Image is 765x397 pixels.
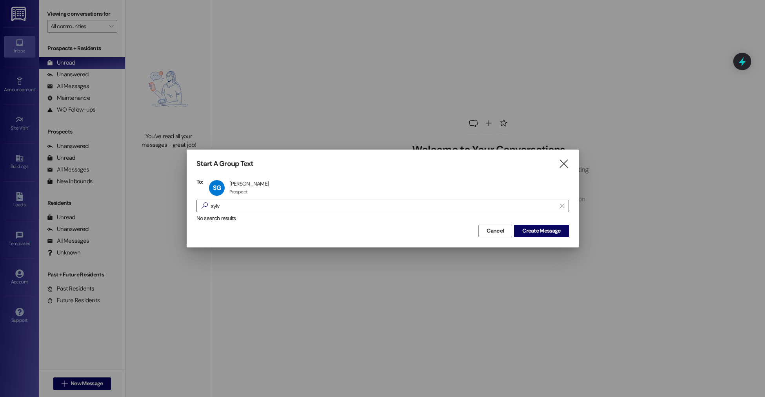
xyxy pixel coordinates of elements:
[487,227,504,235] span: Cancel
[196,159,254,168] h3: Start A Group Text
[522,227,560,235] span: Create Message
[211,200,556,211] input: Search for any contact or apartment
[558,160,569,168] i: 
[478,225,512,237] button: Cancel
[196,214,569,222] div: No search results
[196,178,204,185] h3: To:
[560,203,564,209] i: 
[229,189,247,195] div: Prospect
[556,200,569,212] button: Clear text
[514,225,569,237] button: Create Message
[213,184,221,192] span: SG
[229,180,269,187] div: [PERSON_NAME]
[198,202,211,210] i: 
